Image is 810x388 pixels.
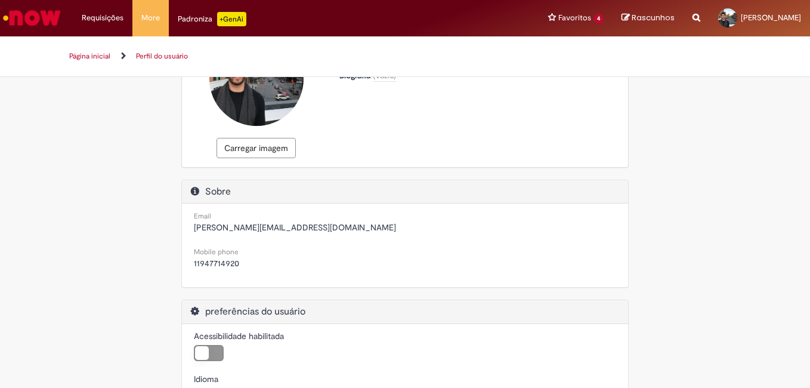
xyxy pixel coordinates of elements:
span: Requisições [82,12,123,24]
strong: Biografia [339,70,373,81]
img: ServiceNow [1,6,63,30]
p: +GenAi [217,12,246,26]
small: Mobile phone [194,247,239,257]
small: Email [194,211,211,221]
h2: Sobre [191,186,619,198]
label: Idioma [194,373,218,385]
ul: Trilhas de página [65,45,512,67]
a: Página inicial [69,51,110,61]
span: 11947714920 [194,258,239,269]
button: Carregar imagem [217,138,296,158]
span: [PERSON_NAME] [741,13,801,23]
span: 4 [593,14,604,24]
div: Padroniza [178,12,246,26]
span: Rascunhos [632,12,675,23]
span: [PERSON_NAME][EMAIL_ADDRESS][DOMAIN_NAME] [194,222,396,233]
h2: preferências do usuário [191,306,619,318]
a: Perfil do usuário [136,51,188,61]
span: Biografia - (Vazio) - Pressione enter para editar [373,70,396,81]
a: Rascunhos [622,13,675,24]
label: Acessibilidade habilitada [194,330,284,342]
span: Favoritos [558,12,591,24]
span: (Vazio) [373,70,396,81]
span: More [141,12,160,24]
